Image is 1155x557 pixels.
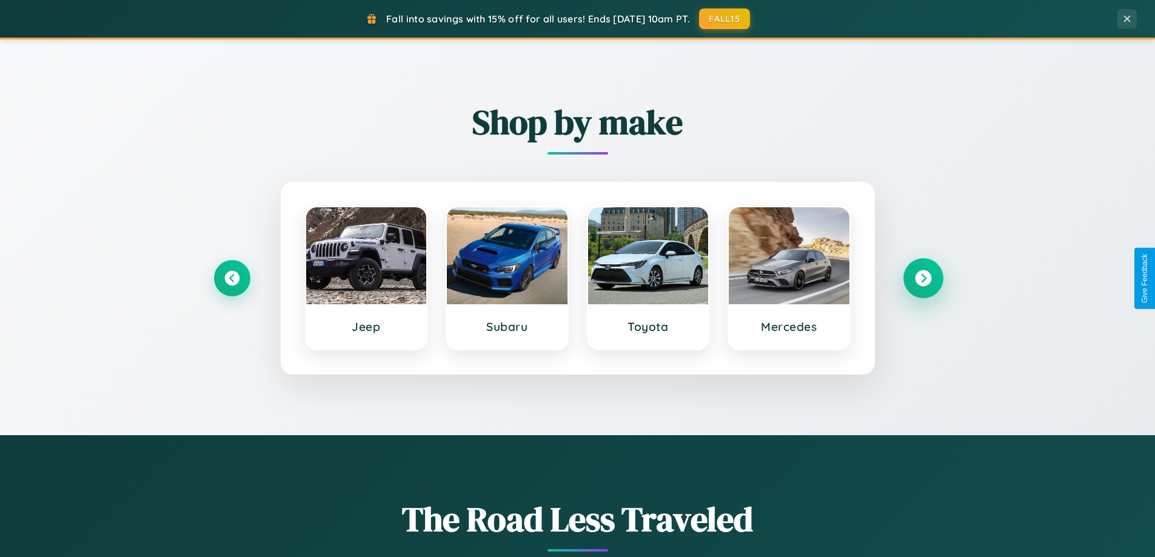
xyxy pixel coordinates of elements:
[318,319,415,334] h3: Jeep
[699,8,750,29] button: FALL15
[1140,254,1149,303] div: Give Feedback
[459,319,555,334] h3: Subaru
[741,319,837,334] h3: Mercedes
[214,496,942,542] h1: The Road Less Traveled
[386,13,690,25] span: Fall into savings with 15% off for all users! Ends [DATE] 10am PT.
[600,319,697,334] h3: Toyota
[214,99,942,145] h2: Shop by make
